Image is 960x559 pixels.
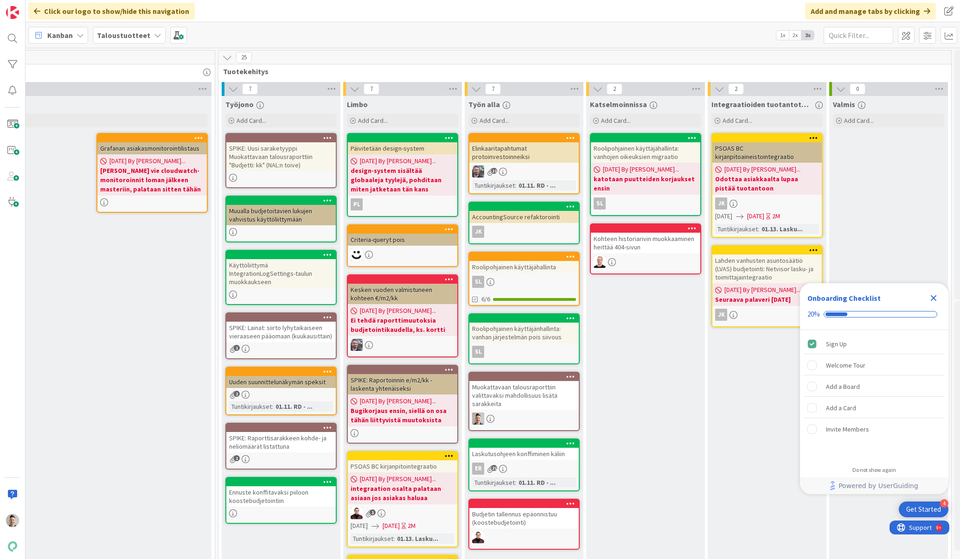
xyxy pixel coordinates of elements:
[351,248,363,260] img: MH
[515,477,516,488] span: :
[801,31,814,40] span: 3x
[711,245,823,327] a: Lahden vanhusten asuntosäätiö (LVAS) budjetointi: Netvisor lasku- ja toimittajaintegraatio[DATE] ...
[804,398,945,418] div: Add a Card is incomplete.
[485,83,501,95] span: 7
[97,134,207,154] div: Grafanan asiakasmonitorointilistaus
[468,499,580,550] a: Budjetin tallennus epäonnistuu (koostebudjetointi)AA
[591,134,700,163] div: Roolipohjainen käyttäjähallinta: vanhojen oikeuksien migraatio
[347,451,458,547] a: PSOAS BC kirjanpitointegraatio[DATE] By [PERSON_NAME]...integraation osalta palataan asiaan jos a...
[516,477,558,488] div: 01.11. RD - ...
[926,291,941,305] div: Close Checklist
[759,224,805,234] div: 01.13. Lasku...
[715,224,758,234] div: Tuntikirjaukset
[468,133,580,194] a: Elinkaaritapahtumat protoinvestoinneiksiTKTuntikirjaukset:01.11. RD - ...
[807,292,881,304] div: Onboarding Checklist
[225,423,337,470] a: SPIKE: Raporttisarakkeen kohde- ja neliömäärät listattuna
[472,463,484,475] div: ER
[591,142,700,163] div: Roolipohjainen käyttäjähallinta: vanhojen oikeuksien migraatio
[804,355,945,375] div: Welcome Tour is incomplete.
[712,254,822,283] div: Lahden vanhusten asuntosäätiö (LVAS) budjetointi: Netvisor lasku- ja toimittajaintegraatio
[472,346,484,358] div: sl
[590,100,647,109] span: Katselmoinnissa
[348,225,457,246] div: Criteria-queryt pois
[591,256,700,268] div: LL
[6,6,19,19] img: Visit kanbanzone.com
[826,402,856,413] div: Add a Card
[712,246,822,283] div: Lahden vanhusten asuntosäätiö (LVAS) budjetointi: Netvisor lasku- ja toimittajaintegraatio
[226,478,336,507] div: Ennuste konffitavaksi piiloon koostebudjetointiin
[594,197,606,210] div: sl
[712,134,822,163] div: PSOAS BC kirjanpitoaineistointegraatio
[469,373,579,410] div: Muokattavaan talousraporttiin valittavaksi mahdollisuus lisätä sarakkeita
[468,313,580,364] a: Roolipohjainen käyttäjänhallinta: vanhan järjestelmän pois siivoussl
[491,168,497,174] span: 11
[940,499,948,508] div: 4
[826,381,860,392] div: Add a Board
[590,133,701,216] a: Roolipohjainen käyttäjähallinta: vanhojen oikeuksien migraatio[DATE] By [PERSON_NAME]...katotaan ...
[723,116,752,125] span: Add Card...
[468,438,580,491] a: Laskutusohjeen konffiminen käliinERTuntikirjaukset:01.11. RD - ...
[800,283,948,494] div: Checklist Container
[6,514,19,527] img: TN
[19,1,42,13] span: Support
[772,211,780,221] div: 2M
[469,211,579,223] div: AccountingSource refaktorointi
[472,226,484,238] div: JK
[109,156,186,166] span: [DATE] By [PERSON_NAME]...
[225,250,337,305] a: Käyttöliittymä IntegrationLogSettings-taulun muokkaukseen
[715,174,819,193] b: Odottaa asiakkaalta lupaa pistää tuotantoon
[852,466,896,474] div: Do not show again
[47,30,73,41] span: Kanban
[469,276,579,288] div: sl
[225,477,337,524] a: Ennuste konffitavaksi piiloon koostebudjetointiin
[360,474,436,484] span: [DATE] By [PERSON_NAME]...
[351,521,368,531] span: [DATE]
[351,198,363,210] div: PL
[348,366,457,394] div: SPIKE: Raportoinnin e/m2/kk -laskenta yhtenäiseksi
[469,253,579,273] div: Roolipohjainen käyttäjähallinta
[800,330,948,460] div: Checklist items
[226,313,336,342] div: SPIKE: Lainat: siirto lyhytaikaiseen vieraaseen pääomaan (kuukausittain)
[47,4,51,11] div: 9+
[826,338,847,349] div: Sign Up
[225,312,337,359] a: SPIKE: Lainat: siirto lyhytaikaiseen vieraaseen pääomaan (kuukausittain)
[515,180,516,191] span: :
[826,424,869,435] div: Invite Members
[469,323,579,343] div: Roolipohjainen käyttäjänhallinta: vanhan järjestelmän pois siivous
[468,372,580,431] a: Muokattavaan talousraporttiin valittavaksi mahdollisuus lisätä sarakkeitaTN
[226,205,336,225] div: Muualla budjetoitavien lukujen vahvistus käyttöliittymään
[242,83,258,95] span: 7
[899,502,948,517] div: Open Get Started checklist, remaining modules: 4
[516,180,558,191] div: 01.11. RD - ...
[469,346,579,358] div: sl
[472,165,484,178] img: TK
[824,27,893,44] input: Quick Filter...
[6,540,19,553] img: avatar
[226,197,336,225] div: Muualla budjetoitavien lukujen vahvistus käyttöliittymään
[348,507,457,519] div: AA
[469,439,579,460] div: Laskutusohjeen konffiminen käliin
[800,477,948,494] div: Footer
[468,100,500,109] span: Työn alla
[804,419,945,439] div: Invite Members is incomplete.
[364,83,379,95] span: 7
[805,3,936,19] div: Add and manage tabs by clicking
[97,142,207,154] div: Grafanan asiakasmonitorointilistaus
[97,31,150,40] b: Taloustuotteet
[226,134,336,171] div: SPIKE: Uusi saraketyyppi Muokattavaan talousraporttiin "Budjetti: kk" (NAL:n toive)
[225,367,337,415] a: Uuden suunnittelunäkymän speksitTuntikirjaukset:01.11. RD - ...
[469,134,579,163] div: Elinkaaritapahtumat protoinvestoinneiksi
[351,534,393,544] div: Tuntikirjaukset
[807,310,820,318] div: 20%
[850,83,865,95] span: 0
[393,534,395,544] span: :
[715,295,819,304] b: Seuraava palaveri [DATE]
[225,196,337,242] a: Muualla budjetoitavien lukujen vahvistus käyttöliittymään
[591,224,700,253] div: Kohteen historiarivin muokkaaminen heittää 404-sivun
[347,365,458,444] a: SPIKE: Raportoinnin e/m2/kk -laskenta yhtenäiseksi[DATE] By [PERSON_NAME]...Bugikorjaus ensin, si...
[236,52,252,63] span: 25
[711,133,823,238] a: PSOAS BC kirjanpitoaineistointegraatio[DATE] By [PERSON_NAME]...Odottaa asiakkaalta lupaa pistää ...
[491,465,497,471] span: 21
[351,484,454,502] b: integraation osalta palataan asiaan jos asiakas haluaa
[711,100,813,109] span: Integraatioiden tuotantotestaus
